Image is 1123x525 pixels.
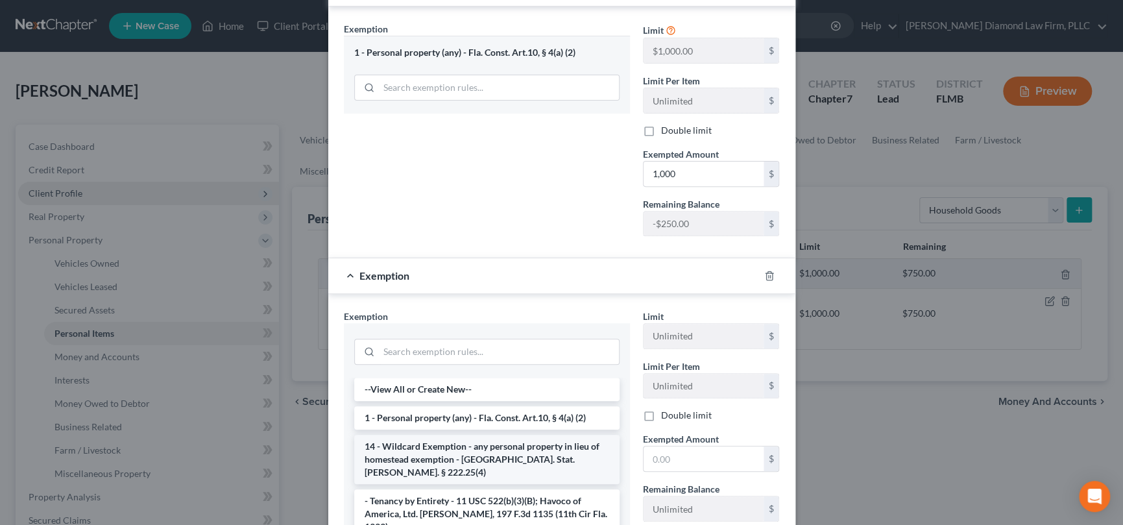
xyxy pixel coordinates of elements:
[644,212,764,236] input: --
[643,311,664,322] span: Limit
[354,378,620,401] li: --View All or Create New--
[644,374,764,398] input: --
[661,124,712,137] label: Double limit
[643,360,700,373] label: Limit Per Item
[643,433,719,445] span: Exempted Amount
[344,311,388,322] span: Exemption
[644,446,764,471] input: 0.00
[764,162,779,186] div: $
[379,75,619,100] input: Search exemption rules...
[764,212,779,236] div: $
[643,74,700,88] label: Limit Per Item
[359,269,409,282] span: Exemption
[643,482,719,496] label: Remaining Balance
[764,374,779,398] div: $
[764,38,779,63] div: $
[644,496,764,521] input: --
[764,88,779,113] div: $
[344,23,388,34] span: Exemption
[379,339,619,364] input: Search exemption rules...
[643,25,664,36] span: Limit
[661,409,712,422] label: Double limit
[764,496,779,521] div: $
[644,88,764,113] input: --
[1079,481,1110,512] div: Open Intercom Messenger
[354,47,620,59] div: 1 - Personal property (any) - Fla. Const. Art.10, § 4(a) (2)
[764,324,779,348] div: $
[764,446,779,471] div: $
[643,197,719,211] label: Remaining Balance
[354,435,620,484] li: 14 - Wildcard Exemption - any personal property in lieu of homestead exemption - [GEOGRAPHIC_DATA...
[644,162,764,186] input: 0.00
[354,406,620,430] li: 1 - Personal property (any) - Fla. Const. Art.10, § 4(a) (2)
[644,324,764,348] input: --
[643,149,719,160] span: Exempted Amount
[644,38,764,63] input: --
